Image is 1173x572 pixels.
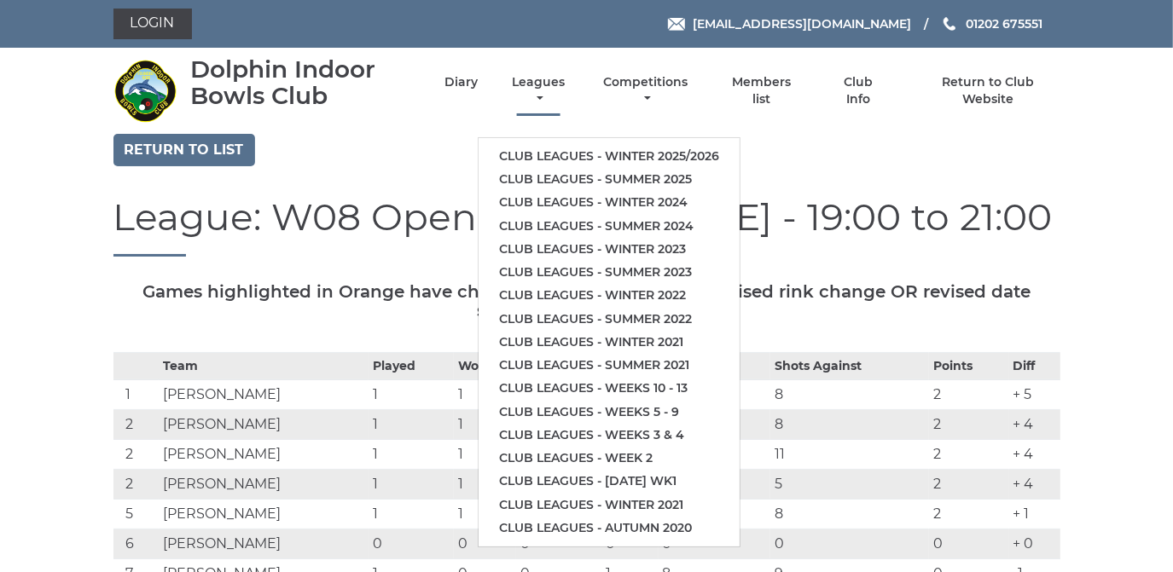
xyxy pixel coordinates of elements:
a: Club leagues - [DATE] wk1 [479,470,740,493]
td: 1 [369,440,454,470]
td: 2 [113,410,159,440]
td: 8 [770,500,929,529]
td: 0 [454,529,516,559]
td: 2 [929,410,1008,440]
span: 01202 675551 [966,16,1042,32]
a: Club leagues - Winter 2023 [479,238,740,261]
a: Return to Club Website [915,74,1060,107]
img: Phone us [944,17,955,31]
td: 1 [454,470,516,500]
td: + 4 [1009,470,1060,500]
td: 8 [770,380,929,410]
td: + 0 [1009,529,1060,559]
td: + 5 [1009,380,1060,410]
a: Members list [722,74,800,107]
td: 0 [369,529,454,559]
td: 1 [454,440,516,470]
td: 5 [770,470,929,500]
td: 2 [929,500,1008,529]
h1: League: W08 Open Triples - [DATE] - 19:00 to 21:00 [113,196,1060,257]
td: [PERSON_NAME] [159,410,369,440]
td: 2 [929,440,1008,470]
a: Diary [444,74,478,90]
div: Dolphin Indoor Bowls Club [190,56,415,109]
th: Played [369,353,454,380]
td: 8 [770,410,929,440]
td: + 4 [1009,410,1060,440]
th: Team [159,353,369,380]
a: Club leagues - Winter 2021 [479,494,740,517]
td: 1 [369,410,454,440]
h5: Games highlighted in Orange have changed. Please check for a revised rink change OR revised date ... [113,282,1060,320]
td: 1 [369,500,454,529]
a: Leagues [508,74,569,107]
td: 2 [113,470,159,500]
a: Club Info [831,74,886,107]
a: Club leagues - Summer 2025 [479,168,740,191]
a: Club leagues - Weeks 5 - 9 [479,401,740,424]
td: + 4 [1009,440,1060,470]
a: Return to list [113,134,255,166]
a: Club leagues - Winter 2022 [479,284,740,307]
td: [PERSON_NAME] [159,529,369,559]
a: Club leagues - Winter 2024 [479,191,740,214]
td: 2 [929,380,1008,410]
td: 5 [113,500,159,529]
a: Club leagues - Weeks 10 - 13 [479,377,740,400]
td: 1 [454,410,516,440]
a: Club leagues - Summer 2021 [479,354,740,377]
img: Email [668,18,685,31]
td: 1 [454,380,516,410]
th: Diff [1009,353,1060,380]
a: Club leagues - Winter 2025/2026 [479,145,740,168]
ul: Leagues [478,137,740,547]
td: [PERSON_NAME] [159,470,369,500]
th: Points [929,353,1008,380]
a: Email [EMAIL_ADDRESS][DOMAIN_NAME] [668,14,911,33]
th: Shots Against [770,353,929,380]
td: [PERSON_NAME] [159,500,369,529]
td: 1 [369,470,454,500]
a: Competitions [600,74,693,107]
img: Dolphin Indoor Bowls Club [113,59,177,123]
td: 1 [454,500,516,529]
a: Login [113,9,192,39]
td: 0 [929,529,1008,559]
td: 2 [929,470,1008,500]
td: + 1 [1009,500,1060,529]
a: Club leagues - Summer 2024 [479,215,740,238]
td: 6 [113,529,159,559]
td: [PERSON_NAME] [159,380,369,410]
a: Club leagues - Week 2 [479,447,740,470]
a: Club leagues - Summer 2022 [479,308,740,331]
a: Club leagues - Autumn 2020 [479,517,740,540]
a: Phone us 01202 675551 [941,14,1042,33]
a: Club leagues - Winter 2021 [479,331,740,354]
span: [EMAIL_ADDRESS][DOMAIN_NAME] [693,16,911,32]
td: [PERSON_NAME] [159,440,369,470]
td: 2 [113,440,159,470]
td: 11 [770,440,929,470]
a: Club leagues - Summer 2023 [479,261,740,284]
td: 0 [770,529,929,559]
td: 1 [369,380,454,410]
td: 1 [113,380,159,410]
th: Won [454,353,516,380]
a: Club leagues - Weeks 3 & 4 [479,424,740,447]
